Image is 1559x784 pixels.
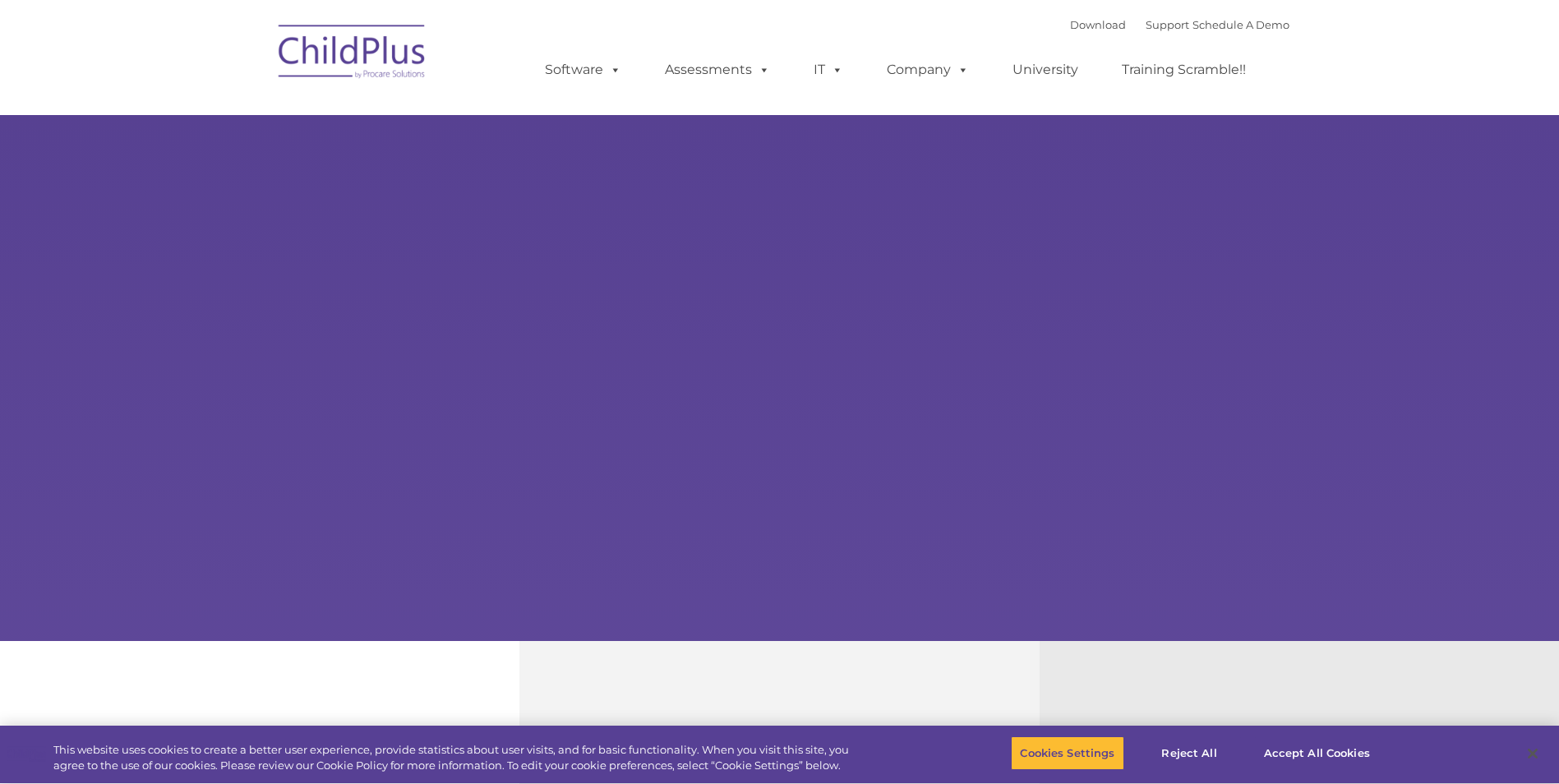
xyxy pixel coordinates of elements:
a: IT [797,53,860,86]
div: This website uses cookies to create a better user experience, provide statistics about user visit... [53,742,857,774]
button: Reject All [1138,736,1241,771]
a: Download [1070,18,1126,31]
img: ChildPlus by Procare Solutions [270,13,435,95]
a: Training Scramble!! [1105,53,1262,86]
a: University [996,53,1095,86]
a: Software [528,53,638,86]
a: Schedule A Demo [1192,18,1289,31]
button: Close [1515,736,1551,772]
button: Cookies Settings [1011,736,1123,771]
a: Company [870,53,985,86]
a: Assessments [648,53,786,86]
button: Accept All Cookies [1255,736,1379,771]
a: Support [1146,18,1189,31]
font: | [1070,18,1289,31]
